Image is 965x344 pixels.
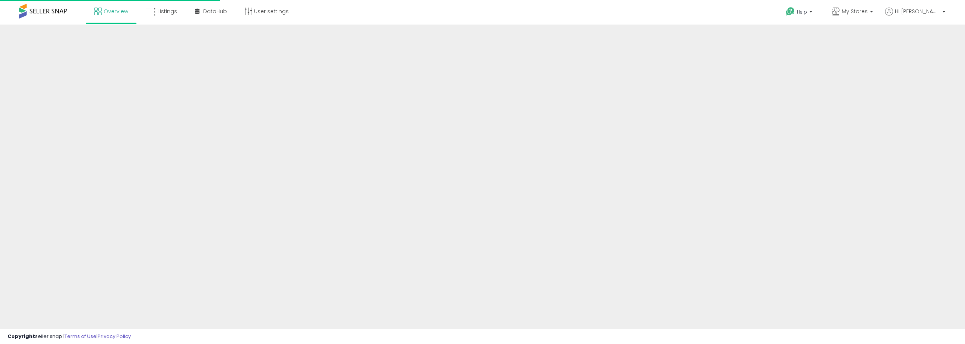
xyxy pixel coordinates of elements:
a: Privacy Policy [98,333,131,340]
a: Terms of Use [64,333,96,340]
div: seller snap | | [8,333,131,340]
a: Help [780,1,820,25]
span: Overview [104,8,128,15]
strong: Copyright [8,333,35,340]
span: Listings [158,8,177,15]
span: Hi [PERSON_NAME] [895,8,940,15]
a: Hi [PERSON_NAME] [885,8,945,25]
span: DataHub [203,8,227,15]
i: Get Help [786,7,795,16]
span: My Stores [842,8,868,15]
span: Help [797,9,807,15]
